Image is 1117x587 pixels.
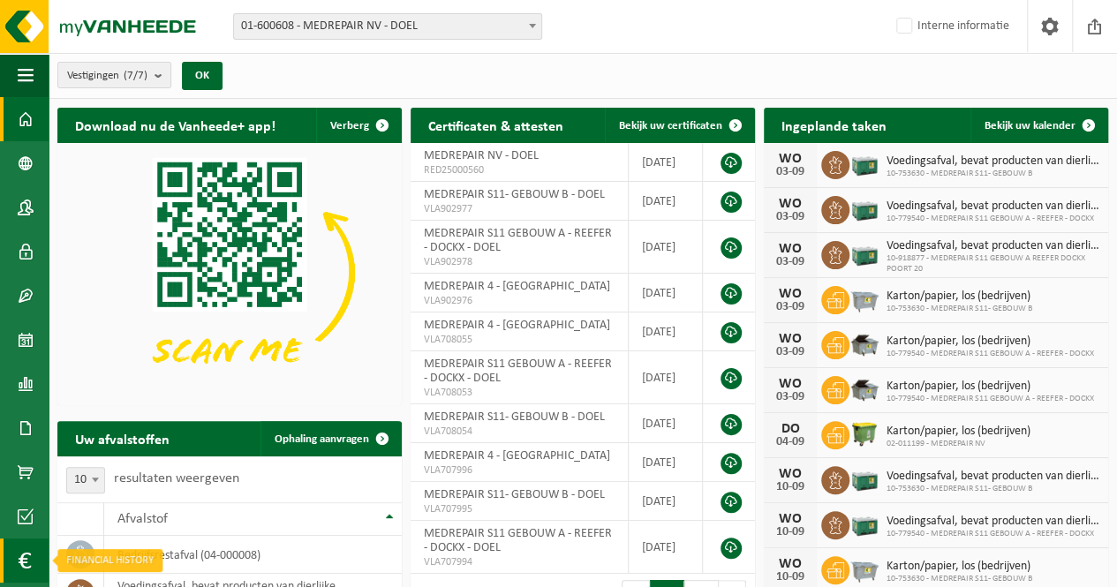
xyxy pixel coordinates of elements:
div: WO [773,287,808,301]
span: 10 [67,468,104,493]
span: VLA707995 [424,502,615,516]
span: MEDREPAIR 4 - [GEOGRAPHIC_DATA] [424,449,610,463]
a: Bekijk uw certificaten [605,108,753,143]
span: MEDREPAIR 4 - [GEOGRAPHIC_DATA] [424,280,610,293]
h2: Certificaten & attesten [411,108,581,142]
span: Voedingsafval, bevat producten van dierlijke oorsprong, onverpakt, categorie 3 [887,239,1099,253]
span: VLA708054 [424,425,615,439]
div: DO [773,422,808,436]
a: Bekijk uw kalender [970,108,1106,143]
span: MEDREPAIR S11 GEBOUW A - REEFER - DOCKX - DOEL [424,227,612,254]
span: VLA902977 [424,202,615,216]
span: VLA902978 [424,255,615,269]
h2: Download nu de Vanheede+ app! [57,108,293,142]
span: Ophaling aanvragen [275,433,369,445]
span: Karton/papier, los (bedrijven) [887,425,1030,439]
button: Verberg [316,108,400,143]
div: 03-09 [773,166,808,178]
div: WO [773,377,808,391]
td: [DATE] [629,521,703,574]
span: 10-779540 - MEDREPAIR S11 GEBOUW A - REEFER - DOCKX [887,214,1099,224]
span: 10-779540 - MEDREPAIR S11 GEBOUW A - REEFER - DOCKX [887,349,1094,359]
td: [DATE] [629,143,703,182]
td: [DATE] [629,482,703,521]
span: Bekijk uw kalender [985,120,1075,132]
span: 10-753630 - MEDREPAIR S11- GEBOUW B [887,304,1032,314]
span: VLA707994 [424,555,615,569]
div: WO [773,512,808,526]
span: Voedingsafval, bevat producten van dierlijke oorsprong, onverpakt, categorie 3 [887,154,1099,169]
span: Voedingsafval, bevat producten van dierlijke oorsprong, onverpakt, categorie 3 [887,470,1099,484]
div: 03-09 [773,256,808,268]
span: MEDREPAIR S11- GEBOUW B - DOEL [424,410,605,424]
img: Download de VHEPlus App [57,143,402,402]
h2: Uw afvalstoffen [57,421,187,455]
span: 10-753630 - MEDREPAIR S11- GEBOUW B [887,169,1099,179]
button: Vestigingen(7/7) [57,62,171,88]
label: Interne informatie [893,13,1009,40]
img: WB-2500-GAL-GY-01 [849,283,879,313]
span: 10-753630 - MEDREPAIR S11- GEBOUW B [887,484,1099,494]
td: [DATE] [629,312,703,351]
span: 10-753630 - MEDREPAIR S11- GEBOUW B [887,574,1032,584]
span: VLA707996 [424,463,615,478]
label: resultaten weergeven [114,471,239,485]
span: VLA902976 [424,294,615,308]
td: [DATE] [629,404,703,443]
img: WB-5000-GAL-GY-01 [849,373,879,403]
div: 10-09 [773,526,808,538]
div: WO [773,557,808,571]
div: 03-09 [773,301,808,313]
span: Voedingsafval, bevat producten van dierlijke oorsprong, onverpakt, categorie 3 [887,515,1099,529]
span: MEDREPAIR NV - DOEL [424,149,539,162]
span: Vestigingen [67,63,147,89]
img: PB-LB-0680-HPE-GN-01 [849,508,879,538]
span: Karton/papier, los (bedrijven) [887,335,1094,349]
span: 10-918877 - MEDREPAIR S11 GEBOUW A REEFER DOCKX POORT 20 [887,253,1099,275]
a: Ophaling aanvragen [260,421,400,456]
img: WB-2500-GAL-GY-01 [849,553,879,583]
span: 01-600608 - MEDREPAIR NV - DOEL [234,14,541,39]
span: Karton/papier, los (bedrijven) [887,380,1094,394]
span: Voedingsafval, bevat producten van dierlijke oorsprong, onverpakt, categorie 3 [887,199,1099,214]
span: Afvalstof [117,512,168,526]
td: bedrijfsrestafval (04-000008) [104,536,402,574]
img: PB-LB-0680-HPE-GN-01 [849,463,879,493]
img: PB-LB-0680-HPE-GN-01 [849,148,879,178]
span: MEDREPAIR 4 - [GEOGRAPHIC_DATA] [424,319,610,332]
span: 02-011199 - MEDREPAIR NV [887,439,1030,449]
div: WO [773,332,808,346]
div: 04-09 [773,436,808,448]
img: WB-5000-GAL-GY-01 [849,328,879,358]
span: MEDREPAIR S11- GEBOUW B - DOEL [424,488,605,501]
div: WO [773,152,808,166]
img: WB-1100-HPE-GN-50 [849,418,879,448]
td: [DATE] [629,274,703,312]
td: [DATE] [629,182,703,221]
div: 10-09 [773,481,808,493]
div: 03-09 [773,391,808,403]
h2: Ingeplande taken [764,108,904,142]
td: [DATE] [629,351,703,404]
img: PB-LB-0680-HPE-GN-01 [849,193,879,223]
td: [DATE] [629,443,703,482]
td: [DATE] [629,221,703,274]
span: Karton/papier, los (bedrijven) [887,560,1032,574]
span: 10-779540 - MEDREPAIR S11 GEBOUW A - REEFER - DOCKX [887,394,1094,404]
div: WO [773,197,808,211]
span: Verberg [330,120,369,132]
count: (7/7) [124,70,147,81]
span: 01-600608 - MEDREPAIR NV - DOEL [233,13,542,40]
span: 10-779540 - MEDREPAIR S11 GEBOUW A - REEFER - DOCKX [887,529,1099,539]
div: 03-09 [773,211,808,223]
div: WO [773,242,808,256]
span: VLA708053 [424,386,615,400]
span: MEDREPAIR S11 GEBOUW A - REEFER - DOCKX - DOEL [424,527,612,554]
span: VLA708055 [424,333,615,347]
div: 03-09 [773,346,808,358]
div: 10-09 [773,571,808,583]
span: RED25000560 [424,163,615,177]
button: OK [182,62,223,90]
span: 10 [66,467,105,493]
img: PB-LB-0680-HPE-GN-01 [849,238,879,268]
